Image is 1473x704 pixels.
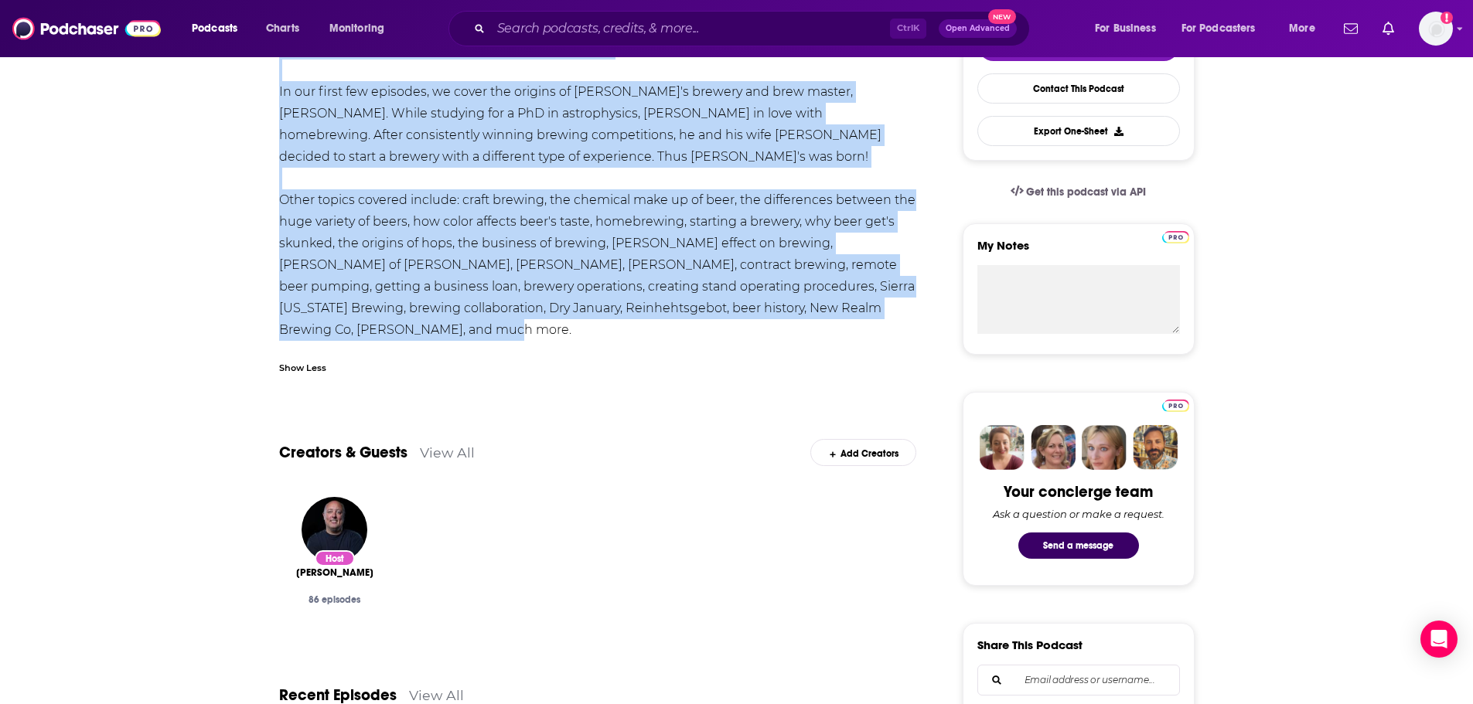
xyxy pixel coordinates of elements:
button: Show profile menu [1419,12,1453,46]
div: Your concierge team [1004,482,1153,502]
a: View All [409,687,464,703]
img: Podchaser - Follow, Share and Rate Podcasts [12,14,161,43]
a: Pro website [1162,229,1189,243]
span: Monitoring [329,18,384,39]
a: View All [420,444,475,461]
h3: Share This Podcast [977,638,1083,652]
div: Add Creators [810,439,916,466]
a: Contact This Podcast [977,73,1180,104]
svg: Add a profile image [1441,12,1453,24]
span: Get this podcast via API [1026,185,1146,199]
div: 86 episodes [292,594,378,605]
div: Ask a question or make a request. [993,508,1164,520]
img: Podchaser Pro [1162,400,1189,412]
button: open menu [1084,16,1175,41]
span: Logged in as lcastillofinn [1419,12,1453,46]
img: User Profile [1419,12,1453,46]
a: Charts [256,16,309,41]
a: Get this podcast via API [998,173,1159,211]
span: Charts [266,18,299,39]
span: Ctrl K [890,19,926,39]
a: Pro website [1162,397,1189,412]
button: open menu [319,16,404,41]
a: Creators & Guests [279,443,407,462]
img: Barbara Profile [1031,425,1076,470]
input: Email address or username... [991,665,1167,695]
button: open menu [1171,16,1278,41]
span: [PERSON_NAME] [296,566,373,579]
img: Jules Profile [1082,425,1127,470]
img: Jon Profile [1133,425,1178,470]
span: Podcasts [192,18,237,39]
span: More [1289,18,1315,39]
a: Show notifications dropdown [1338,15,1364,42]
input: Search podcasts, credits, & more... [491,16,890,41]
div: Search podcasts, credits, & more... [463,11,1045,46]
span: For Business [1095,18,1156,39]
div: Search followers [977,665,1180,695]
span: Open Advanced [946,25,1010,32]
a: Show notifications dropdown [1376,15,1400,42]
span: New [988,9,1016,24]
button: Send a message [1018,532,1139,559]
button: open menu [1278,16,1335,41]
label: My Notes [977,238,1180,265]
div: Host [315,550,355,566]
span: For Podcasters [1181,18,1256,39]
a: Gary Arndt [296,566,373,579]
button: Export One-Sheet [977,116,1180,146]
button: Open AdvancedNew [939,19,1017,38]
button: open menu [181,16,257,41]
img: Gary Arndt [302,497,367,563]
img: Sydney Profile [980,425,1025,470]
img: Podchaser Pro [1162,231,1189,243]
div: Open Intercom Messenger [1420,621,1458,658]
